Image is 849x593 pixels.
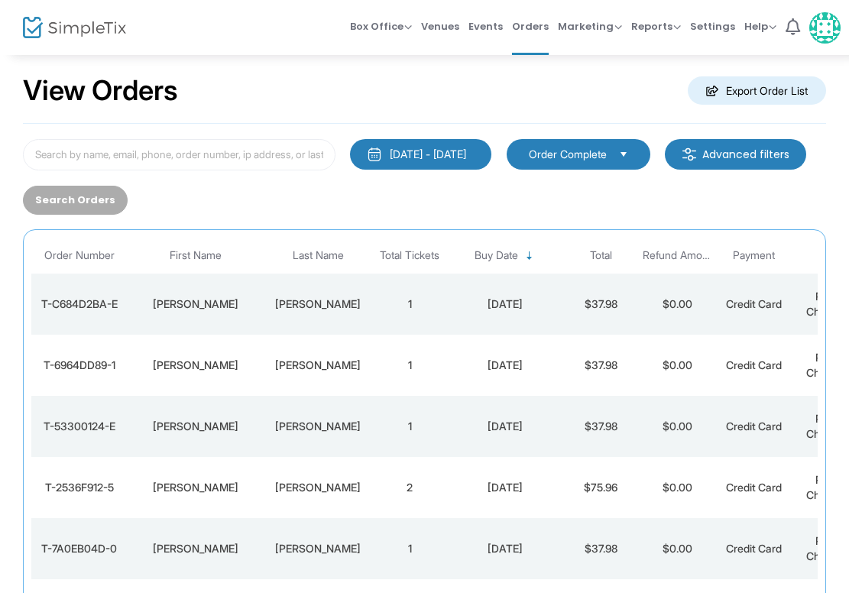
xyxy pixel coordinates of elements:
button: Select [613,146,634,163]
td: 1 [371,274,448,335]
td: $0.00 [639,518,715,579]
img: filter [682,147,697,162]
td: $37.98 [562,335,639,396]
span: Credit Card [726,542,782,555]
img: monthly [367,147,382,162]
div: Quinn [131,480,261,495]
span: Reports [631,19,681,34]
span: Order Complete [529,147,607,162]
span: Order Number [44,249,115,262]
span: Orders [512,7,549,46]
span: Box Office [350,19,412,34]
td: $37.98 [562,396,639,457]
span: Credit Card [726,297,782,310]
span: Buy Date [475,249,518,262]
span: Payment [733,249,775,262]
td: $0.00 [639,457,715,518]
td: 1 [371,335,448,396]
th: Total [562,238,639,274]
h2: View Orders [23,74,178,108]
m-button: Export Order List [688,76,826,105]
div: Nicole [131,541,261,556]
div: [DATE] - [DATE] [390,147,466,162]
span: Sortable [523,250,536,262]
span: Last Name [293,249,344,262]
span: First Name [170,249,222,262]
td: $75.96 [562,457,639,518]
span: Venues [421,7,459,46]
td: 1 [371,518,448,579]
span: Help [744,19,776,34]
td: 2 [371,457,448,518]
div: T-2536F912-5 [35,480,123,495]
div: Boyd [268,296,368,312]
span: Marketing [558,19,622,34]
div: Alexandra [131,296,261,312]
div: 8/22/2025 [452,419,559,434]
div: Larson [268,541,368,556]
button: [DATE] - [DATE] [350,139,491,170]
span: Credit Card [726,420,782,433]
td: 1 [371,396,448,457]
td: $0.00 [639,274,715,335]
span: Credit Card [726,481,782,494]
div: Simmons [268,419,368,434]
div: 8/22/2025 [452,296,559,312]
span: Settings [690,7,735,46]
div: T-6964DD89-1 [35,358,123,373]
m-button: Advanced filters [665,139,806,170]
div: 8/22/2025 [452,480,559,495]
div: T-53300124-E [35,419,123,434]
td: $0.00 [639,396,715,457]
input: Search by name, email, phone, order number, ip address, or last 4 digits of card [23,139,335,170]
div: Kraemer [268,358,368,373]
div: T-7A0EB04D-0 [35,541,123,556]
th: Refund Amount [639,238,715,274]
span: Credit Card [726,358,782,371]
div: Niko [131,419,261,434]
td: $37.98 [562,274,639,335]
div: 8/22/2025 [452,358,559,373]
td: $37.98 [562,518,639,579]
td: $0.00 [639,335,715,396]
div: 8/22/2025 [452,541,559,556]
div: T-C684D2BA-E [35,296,123,312]
div: Katie [131,358,261,373]
span: Events [468,7,503,46]
div: Thomas [268,480,368,495]
th: Total Tickets [371,238,448,274]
